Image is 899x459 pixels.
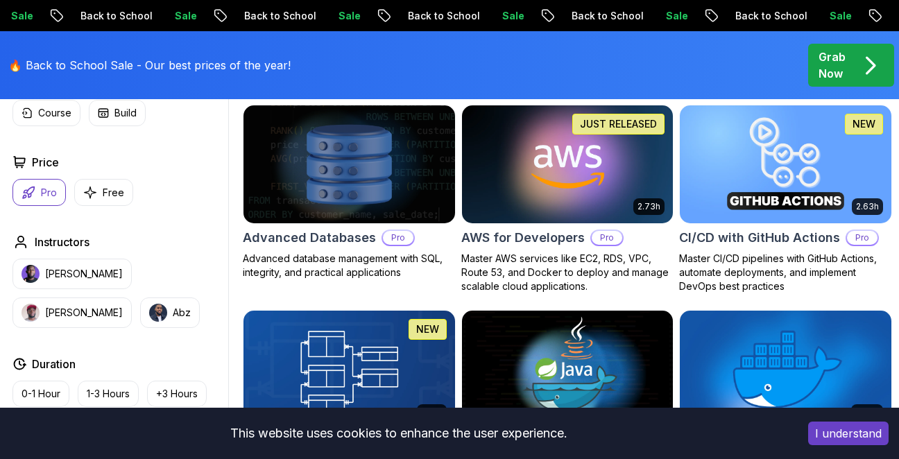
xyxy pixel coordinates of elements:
[140,297,200,328] button: instructor imgAbz
[87,387,130,401] p: 1-3 Hours
[243,311,455,428] img: Database Design & Implementation card
[12,259,132,289] button: instructor img[PERSON_NAME]
[173,306,191,320] p: Abz
[325,9,369,23] p: Sale
[243,105,455,223] img: Advanced Databases card
[488,9,533,23] p: Sale
[853,117,875,131] p: NEW
[22,387,60,401] p: 0-1 Hour
[45,267,123,281] p: [PERSON_NAME]
[74,179,133,206] button: Free
[32,154,59,171] h2: Price
[462,105,674,224] img: AWS for Developers card
[149,304,167,322] img: instructor img
[22,265,40,283] img: instructor img
[10,418,787,449] div: This website uses cookies to enhance the user experience.
[394,9,488,23] p: Back to School
[816,9,860,23] p: Sale
[383,231,413,245] p: Pro
[679,228,840,248] h2: CI/CD with GitHub Actions
[12,381,69,407] button: 0-1 Hour
[32,356,76,372] h2: Duration
[592,231,622,245] p: Pro
[679,105,892,293] a: CI/CD with GitHub Actions card2.63hNEWCI/CD with GitHub ActionsProMaster CI/CD pipelines with Git...
[67,9,161,23] p: Back to School
[680,105,891,223] img: CI/CD with GitHub Actions card
[12,100,80,126] button: Course
[558,9,652,23] p: Back to School
[637,201,660,212] p: 2.73h
[147,381,207,407] button: +3 Hours
[461,228,585,248] h2: AWS for Developers
[847,231,877,245] p: Pro
[103,186,124,200] p: Free
[640,407,660,418] p: 1.45h
[421,407,443,418] p: 1.70h
[819,49,846,82] p: Grab Now
[161,9,205,23] p: Sale
[12,297,132,328] button: instructor img[PERSON_NAME]
[35,234,89,250] h2: Instructors
[856,201,879,212] p: 2.63h
[721,9,816,23] p: Back to School
[462,311,674,429] img: Docker for Java Developers card
[461,105,674,294] a: AWS for Developers card2.73hJUST RELEASEDAWS for DevelopersProMaster AWS services like EC2, RDS, ...
[114,106,137,120] p: Build
[41,186,57,200] p: Pro
[89,100,146,126] button: Build
[580,117,657,131] p: JUST RELEASED
[8,57,291,73] p: 🔥 Back to School Sale - Our best prices of the year!
[416,322,439,336] p: NEW
[230,9,325,23] p: Back to School
[156,387,198,401] p: +3 Hours
[808,422,889,445] button: Accept cookies
[12,179,66,206] button: Pro
[680,311,891,428] img: Docker For Professionals card
[243,105,456,279] a: Advanced Databases cardAdvanced DatabasesProAdvanced database management with SQL, integrity, and...
[679,252,892,293] p: Master CI/CD pipelines with GitHub Actions, automate deployments, and implement DevOps best pract...
[243,228,376,248] h2: Advanced Databases
[38,106,71,120] p: Course
[461,252,674,293] p: Master AWS services like EC2, RDS, VPC, Route 53, and Docker to deploy and manage scalable cloud ...
[22,304,40,322] img: instructor img
[45,306,123,320] p: [PERSON_NAME]
[652,9,696,23] p: Sale
[243,252,456,279] p: Advanced database management with SQL, integrity, and practical applications
[855,407,879,418] p: 4.64h
[78,381,139,407] button: 1-3 Hours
